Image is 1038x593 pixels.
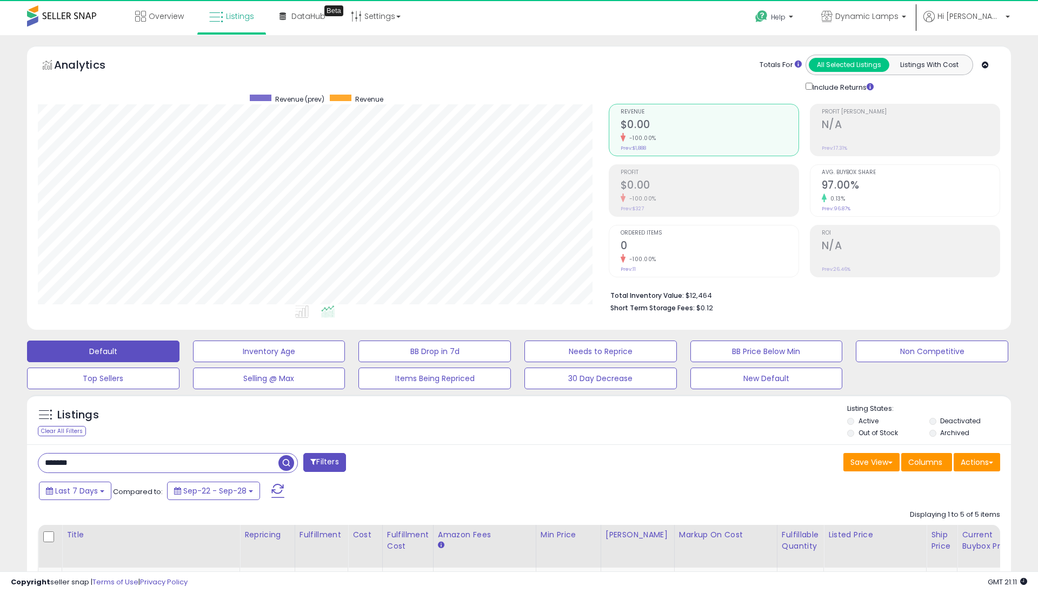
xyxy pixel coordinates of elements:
[809,58,889,72] button: All Selected Listings
[524,368,677,389] button: 30 Day Decrease
[626,255,656,263] small: -100.00%
[931,529,953,552] div: Ship Price
[324,5,343,16] div: Tooltip anchor
[438,541,444,550] small: Amazon Fees.
[679,529,773,541] div: Markup on Cost
[962,529,1017,552] div: Current Buybox Price
[244,529,290,541] div: Repricing
[183,485,247,496] span: Sep-22 - Sep-28
[193,368,345,389] button: Selling @ Max
[27,341,179,362] button: Default
[66,529,235,541] div: Title
[908,457,942,468] span: Columns
[827,195,846,203] small: 0.13%
[856,341,1008,362] button: Non Competitive
[937,11,1002,22] span: Hi [PERSON_NAME]
[11,577,188,588] div: seller snap | |
[771,12,786,22] span: Help
[610,288,992,301] li: $12,464
[828,529,922,541] div: Listed Price
[822,109,1000,115] span: Profit [PERSON_NAME]
[39,482,111,500] button: Last 7 Days
[621,239,799,254] h2: 0
[822,230,1000,236] span: ROI
[27,368,179,389] button: Top Sellers
[541,529,596,541] div: Min Price
[113,487,163,497] span: Compared to:
[843,453,900,471] button: Save View
[352,529,378,541] div: Cost
[621,179,799,194] h2: $0.00
[747,2,804,35] a: Help
[524,341,677,362] button: Needs to Reprice
[782,529,819,552] div: Fulfillable Quantity
[358,368,511,389] button: Items Being Repriced
[92,577,138,587] a: Terms of Use
[923,11,1010,35] a: Hi [PERSON_NAME]
[835,11,899,22] span: Dynamic Lamps
[167,482,260,500] button: Sep-22 - Sep-28
[621,205,644,212] small: Prev: $327
[610,291,684,300] b: Total Inventory Value:
[300,529,343,541] div: Fulfillment
[438,529,531,541] div: Amazon Fees
[291,11,325,22] span: DataHub
[822,205,850,212] small: Prev: 96.87%
[797,81,887,93] div: Include Returns
[822,239,1000,254] h2: N/A
[605,529,670,541] div: [PERSON_NAME]
[11,577,50,587] strong: Copyright
[910,510,1000,520] div: Displaying 1 to 5 of 5 items
[847,404,1010,414] p: Listing States:
[275,95,324,104] span: Revenue (prev)
[626,195,656,203] small: -100.00%
[940,428,969,437] label: Archived
[822,179,1000,194] h2: 97.00%
[822,170,1000,176] span: Avg. Buybox Share
[54,57,127,75] h5: Analytics
[55,485,98,496] span: Last 7 Days
[621,118,799,133] h2: $0.00
[149,11,184,22] span: Overview
[57,408,99,423] h5: Listings
[38,426,86,436] div: Clear All Filters
[193,341,345,362] button: Inventory Age
[303,453,345,472] button: Filters
[358,341,511,362] button: BB Drop in 7d
[940,416,981,425] label: Deactivated
[822,145,847,151] small: Prev: 17.31%
[690,368,843,389] button: New Default
[626,134,656,142] small: -100.00%
[901,453,952,471] button: Columns
[859,416,879,425] label: Active
[755,10,768,23] i: Get Help
[822,266,850,272] small: Prev: 26.46%
[674,525,777,568] th: The percentage added to the cost of goods (COGS) that forms the calculator for Min & Max prices.
[696,303,713,313] span: $0.12
[621,145,646,151] small: Prev: $1,888
[954,453,1000,471] button: Actions
[988,577,1027,587] span: 2025-10-6 21:11 GMT
[621,109,799,115] span: Revenue
[822,118,1000,133] h2: N/A
[621,170,799,176] span: Profit
[226,11,254,22] span: Listings
[610,303,695,312] b: Short Term Storage Fees:
[140,577,188,587] a: Privacy Policy
[387,529,429,552] div: Fulfillment Cost
[690,341,843,362] button: BB Price Below Min
[621,230,799,236] span: Ordered Items
[889,58,969,72] button: Listings With Cost
[355,95,383,104] span: Revenue
[760,60,802,70] div: Totals For
[859,428,898,437] label: Out of Stock
[621,266,636,272] small: Prev: 11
